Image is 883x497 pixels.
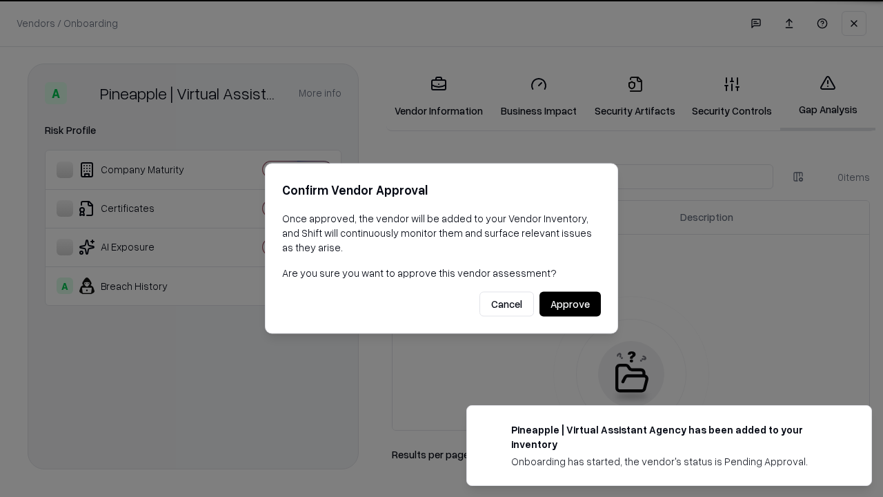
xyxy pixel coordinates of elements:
button: Approve [539,292,601,317]
button: Cancel [479,292,534,317]
div: Pineapple | Virtual Assistant Agency has been added to your inventory [511,422,838,451]
img: trypineapple.com [484,422,500,439]
div: Onboarding has started, the vendor's status is Pending Approval. [511,454,838,469]
p: Are you sure you want to approve this vendor assessment? [282,266,601,280]
h2: Confirm Vendor Approval [282,180,601,200]
p: Once approved, the vendor will be added to your Vendor Inventory, and Shift will continuously mon... [282,211,601,255]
